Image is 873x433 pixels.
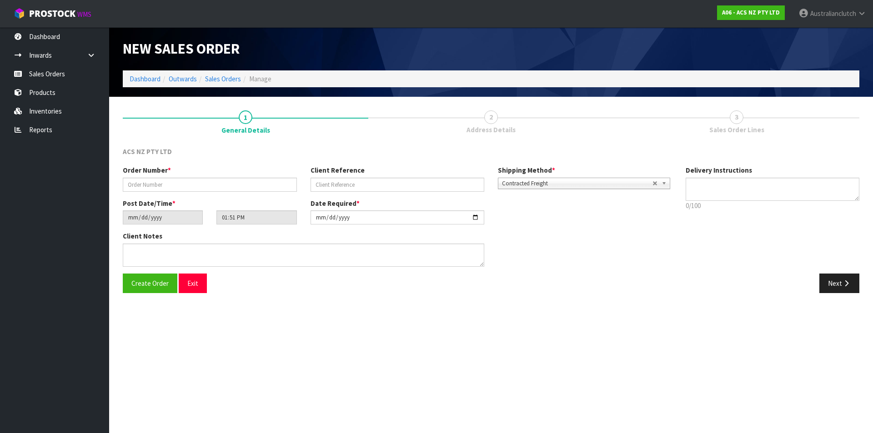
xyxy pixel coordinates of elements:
[686,165,752,175] label: Delivery Instructions
[311,178,485,192] input: Client Reference
[239,110,252,124] span: 1
[810,9,856,18] span: Australianclutch
[123,274,177,293] button: Create Order
[123,199,176,208] label: Post Date/Time
[179,274,207,293] button: Exit
[123,231,162,241] label: Client Notes
[709,125,764,134] span: Sales Order Lines
[29,8,75,20] span: ProStock
[123,178,297,192] input: Order Number
[169,75,197,83] a: Outwards
[502,178,652,189] span: Contracted Freight
[123,140,859,300] span: General Details
[311,165,365,175] label: Client Reference
[722,9,780,16] strong: A06 - ACS NZ PTY LTD
[123,40,240,58] span: New Sales Order
[498,165,555,175] label: Shipping Method
[686,201,860,210] p: 0/100
[14,8,25,19] img: cube-alt.png
[123,165,171,175] label: Order Number
[123,147,172,156] span: ACS NZ PTY LTD
[730,110,743,124] span: 3
[467,125,516,134] span: Address Details
[311,199,360,208] label: Date Required
[77,10,91,19] small: WMS
[221,125,270,135] span: General Details
[484,110,498,124] span: 2
[130,75,161,83] a: Dashboard
[819,274,859,293] button: Next
[205,75,241,83] a: Sales Orders
[249,75,271,83] span: Manage
[131,279,169,288] span: Create Order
